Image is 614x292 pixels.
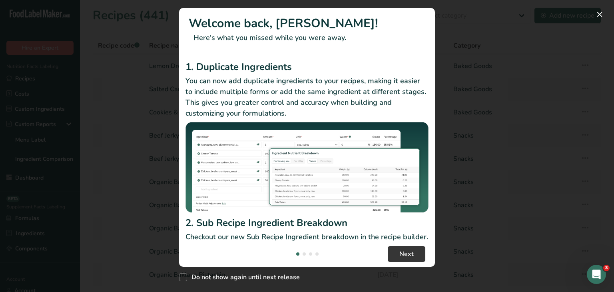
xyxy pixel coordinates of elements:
[185,76,429,119] p: You can now add duplicate ingredients to your recipes, making it easier to include multiple forms...
[185,232,429,264] p: Checkout our new Sub Recipe Ingredient breakdown in the recipe builder. You can now see your Reci...
[187,273,300,281] span: Do not show again until next release
[587,265,606,284] iframe: Intercom live chat
[388,246,425,262] button: Next
[185,216,429,230] h2: 2. Sub Recipe Ingredient Breakdown
[185,122,429,213] img: Duplicate Ingredients
[189,32,425,43] p: Here's what you missed while you were away.
[189,14,425,32] h1: Welcome back, [PERSON_NAME]!
[603,265,610,271] span: 3
[185,60,429,74] h2: 1. Duplicate Ingredients
[399,249,414,259] span: Next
